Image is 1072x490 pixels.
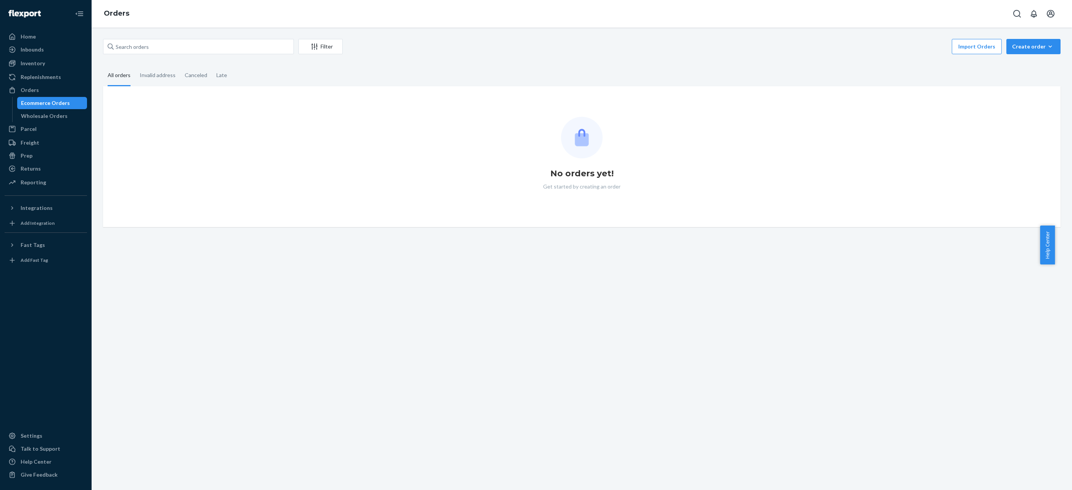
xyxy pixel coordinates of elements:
button: Filter [298,39,343,54]
h1: No orders yet! [550,168,614,180]
button: Open notifications [1026,6,1041,21]
div: Settings [21,432,42,440]
div: Orders [21,86,39,94]
img: Empty list [561,117,603,158]
div: Invalid address [140,65,176,85]
div: Integrations [21,204,53,212]
button: Fast Tags [5,239,87,251]
div: Inbounds [21,46,44,53]
div: Replenishments [21,73,61,81]
div: Parcel [21,125,37,133]
div: Prep [21,152,32,160]
div: All orders [108,65,131,86]
a: Add Integration [5,217,87,229]
div: Late [216,65,227,85]
a: Wholesale Orders [17,110,87,122]
a: Ecommerce Orders [17,97,87,109]
a: Parcel [5,123,87,135]
div: Filter [299,43,342,50]
a: Add Fast Tag [5,254,87,266]
a: Prep [5,150,87,162]
div: Canceled [185,65,207,85]
button: Talk to Support [5,443,87,455]
div: Give Feedback [21,471,58,479]
div: Inventory [21,60,45,67]
a: Replenishments [5,71,87,83]
button: Give Feedback [5,469,87,481]
p: Get started by creating an order [543,183,621,190]
div: Reporting [21,179,46,186]
a: Freight [5,137,87,149]
div: Returns [21,165,41,172]
div: Create order [1012,43,1055,50]
div: Add Fast Tag [21,257,48,263]
a: Returns [5,163,87,175]
a: Inventory [5,57,87,69]
a: Orders [5,84,87,96]
a: Inbounds [5,44,87,56]
a: Settings [5,430,87,442]
a: Orders [104,9,129,18]
button: Help Center [1040,226,1055,264]
div: Home [21,33,36,40]
input: Search orders [103,39,294,54]
button: Create order [1006,39,1061,54]
div: Talk to Support [21,445,60,453]
img: Flexport logo [8,10,41,18]
a: Reporting [5,176,87,189]
div: Ecommerce Orders [21,99,70,107]
div: Wholesale Orders [21,112,68,120]
div: Fast Tags [21,241,45,249]
button: Close Navigation [72,6,87,21]
button: Import Orders [952,39,1002,54]
div: Help Center [21,458,52,466]
button: Open Search Box [1009,6,1025,21]
button: Open account menu [1043,6,1058,21]
a: Home [5,31,87,43]
div: Freight [21,139,39,147]
ol: breadcrumbs [98,3,135,25]
button: Integrations [5,202,87,214]
div: Add Integration [21,220,55,226]
a: Help Center [5,456,87,468]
